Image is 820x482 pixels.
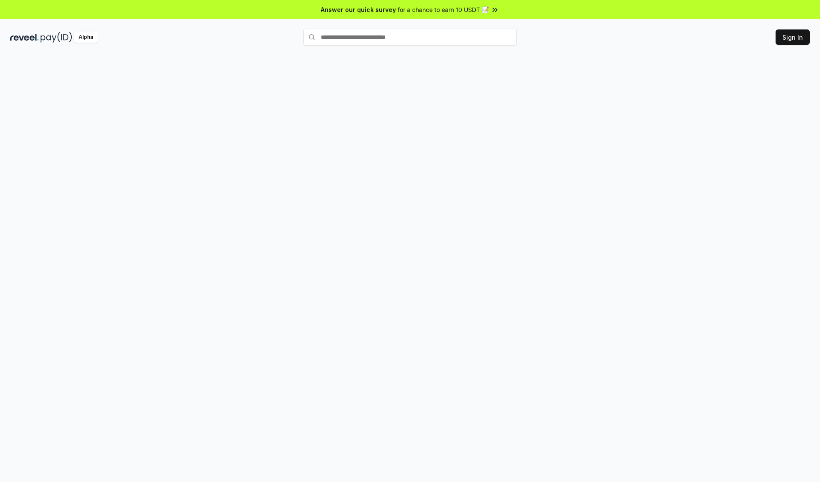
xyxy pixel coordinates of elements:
div: Alpha [74,32,98,43]
img: pay_id [41,32,72,43]
span: for a chance to earn 10 USDT 📝 [398,5,489,14]
img: reveel_dark [10,32,39,43]
button: Sign In [776,29,810,45]
span: Answer our quick survey [321,5,396,14]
